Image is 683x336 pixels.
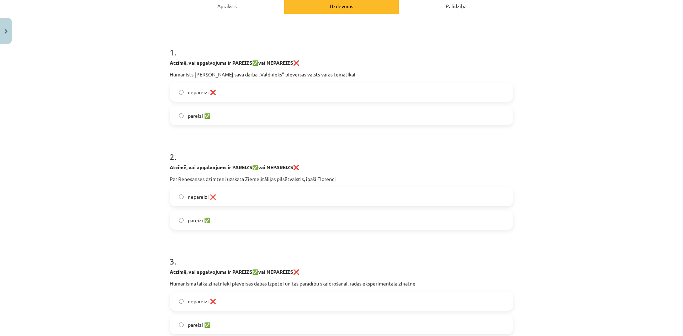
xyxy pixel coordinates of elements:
[258,164,293,170] strong: vai NEPAREIZS
[170,71,513,78] p: Humānists [PERSON_NAME] savā darbā „Valdnieks” pievērsās valsts varas tematikai
[258,59,293,66] strong: vai NEPAREIZS
[170,164,252,170] strong: Atzīmē, vai apgalvojums ir PAREIZS
[170,268,513,276] p: ✅ ❌
[179,113,184,118] input: pareizi ✅
[188,193,216,201] span: nepareizi ❌
[170,280,513,287] p: Humānisma laikā zinātnieki pievērsās dabas izpētei un tās parādību skaidrošanai, radās eksperimen...
[188,89,216,96] span: nepareizi ❌
[170,35,513,57] h1: 1 .
[179,90,184,95] input: nepareizi ❌
[170,268,252,275] strong: Atzīmē, vai apgalvojums ir PAREIZS
[170,59,252,66] strong: Atzīmē, vai apgalvojums ir PAREIZS
[170,139,513,161] h1: 2 .
[170,59,513,66] p: ✅ ❌
[170,244,513,266] h1: 3 .
[179,218,184,223] input: pareizi ✅
[179,299,184,304] input: nepareizi ❌
[170,175,513,183] p: Par Renesanses dzimteni uzskata Ziemeļitālijas pilsētvalstis, īpaši Florenci
[188,217,210,224] span: pareizi ✅
[179,322,184,327] input: pareizi ✅
[258,268,293,275] strong: vai NEPAREIZS
[170,164,513,171] p: ✅ ❌
[188,321,210,329] span: pareizi ✅
[179,194,184,199] input: nepareizi ❌
[188,112,210,119] span: pareizi ✅
[188,298,216,305] span: nepareizi ❌
[5,29,7,34] img: icon-close-lesson-0947bae3869378f0d4975bcd49f059093ad1ed9edebbc8119c70593378902aed.svg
